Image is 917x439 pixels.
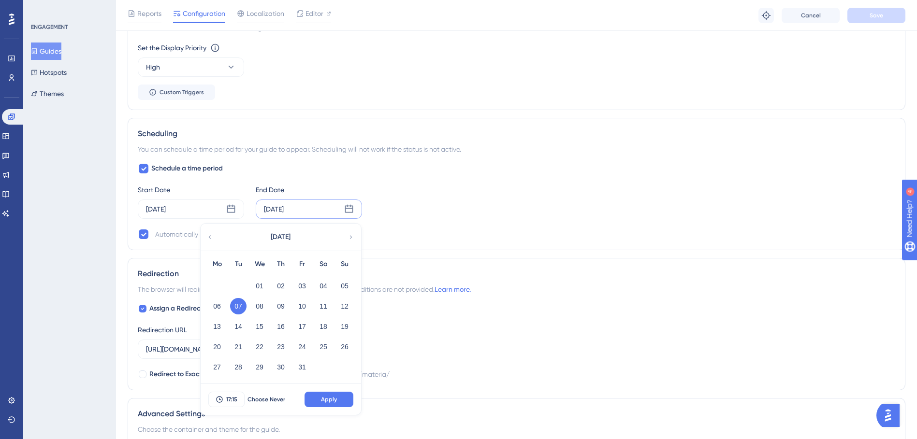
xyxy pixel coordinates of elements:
[336,318,353,335] button: 19
[31,64,67,81] button: Hotspots
[305,392,353,407] button: Apply
[232,227,329,247] button: [DATE]
[146,344,302,354] input: https://www.example.com/
[306,8,323,19] span: Editor
[273,359,289,375] button: 30
[782,8,840,23] button: Cancel
[270,258,291,270] div: Th
[336,278,353,294] button: 05
[801,12,821,19] span: Cancel
[230,359,247,375] button: 28
[294,359,310,375] button: 31
[183,8,225,19] span: Configuration
[138,283,471,295] span: The browser will redirect to the “Redirection URL” when the Targeting Conditions are not provided.
[435,285,471,293] a: Learn more.
[160,88,204,96] span: Custom Triggers
[31,23,68,31] div: ENGAGEMENT
[271,231,291,243] span: [DATE]
[137,8,161,19] span: Reports
[273,278,289,294] button: 02
[209,318,225,335] button: 13
[249,258,270,270] div: We
[31,42,61,60] button: Guides
[294,278,310,294] button: 03
[138,128,895,140] div: Scheduling
[251,359,268,375] button: 29
[336,339,353,355] button: 26
[251,318,268,335] button: 15
[315,339,332,355] button: 25
[315,318,332,335] button: 18
[273,318,289,335] button: 16
[67,5,70,13] div: 4
[247,8,284,19] span: Localization
[273,298,289,314] button: 09
[138,42,206,54] div: Set the Display Priority
[256,184,362,196] div: End Date
[146,61,160,73] span: High
[138,184,244,196] div: Start Date
[230,298,247,314] button: 07
[226,396,237,403] span: 17:15
[208,392,245,407] button: 17:15
[264,203,284,215] div: [DATE]
[876,401,905,430] iframe: UserGuiding AI Assistant Launcher
[870,12,883,19] span: Save
[294,339,310,355] button: 24
[155,228,354,240] div: Automatically set as “Inactive” when the scheduled period is over.
[149,303,226,314] span: Assign a Redirection URL
[321,396,337,403] span: Apply
[251,339,268,355] button: 22
[138,85,215,100] button: Custom Triggers
[251,298,268,314] button: 08
[294,298,310,314] button: 10
[294,318,310,335] button: 17
[31,85,64,102] button: Themes
[206,258,228,270] div: Mo
[209,359,225,375] button: 27
[245,392,288,407] button: Choose Never
[313,258,334,270] div: Sa
[315,298,332,314] button: 11
[149,368,216,380] span: Redirect to Exact URL
[209,339,225,355] button: 20
[138,268,895,280] div: Redirection
[209,298,225,314] button: 06
[228,258,249,270] div: Tu
[230,339,247,355] button: 21
[336,298,353,314] button: 12
[146,203,166,215] div: [DATE]
[151,163,223,174] span: Schedule a time period
[138,424,895,435] div: Choose the container and theme for the guide.
[138,143,895,155] div: You can schedule a time period for your guide to appear. Scheduling will not work if the status i...
[847,8,905,23] button: Save
[138,57,244,77] button: High
[138,324,187,336] div: Redirection URL
[291,258,313,270] div: Fr
[315,278,332,294] button: 04
[23,2,60,14] span: Need Help?
[247,396,285,403] span: Choose Never
[251,278,268,294] button: 01
[230,318,247,335] button: 14
[273,339,289,355] button: 23
[334,258,355,270] div: Su
[138,408,895,420] div: Advanced Settings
